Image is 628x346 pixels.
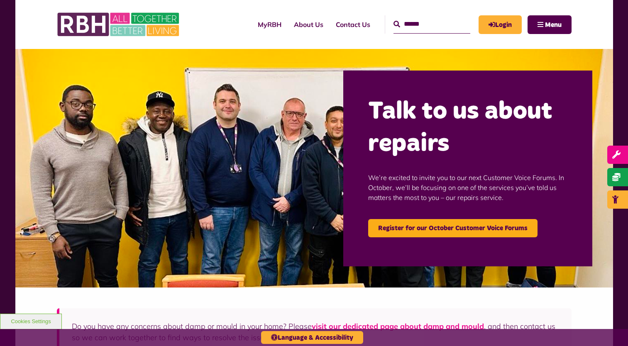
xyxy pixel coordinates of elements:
[479,15,522,34] a: MyRBH
[288,13,330,36] a: About Us
[368,95,567,160] h2: Talk to us about repairs
[528,15,572,34] button: Navigation
[545,22,562,28] span: Menu
[15,49,613,288] img: Group photo of customers and colleagues at the Lighthouse Project
[393,15,470,33] input: Search
[368,219,538,237] a: Register for our October Customer Voice Forums - open in a new tab
[261,331,363,344] button: Language & Accessibility
[252,13,288,36] a: MyRBH
[330,13,376,36] a: Contact Us
[312,322,484,331] a: visit our dedicated page about damp and mould
[72,321,559,343] p: Do you have any concerns about damp or mould in your home? Please , and then contact us so we can...
[591,309,628,346] iframe: Netcall Web Assistant for live chat
[368,160,567,215] p: We’re excited to invite you to our next Customer Voice Forums. In October, we’ll be focusing on o...
[57,8,181,41] img: RBH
